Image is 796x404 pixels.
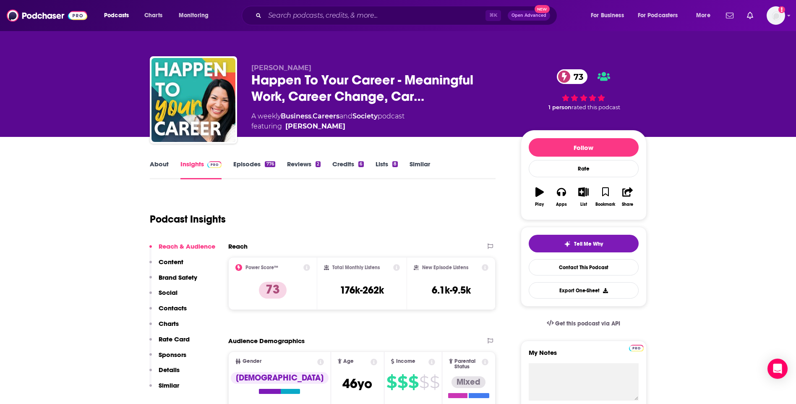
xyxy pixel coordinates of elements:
[767,359,788,379] div: Open Intercom Messenger
[173,9,219,22] button: open menu
[343,359,354,364] span: Age
[313,112,339,120] a: Careers
[332,160,363,179] a: Credits6
[228,242,248,250] h2: Reach
[149,366,180,381] button: Details
[529,259,639,275] a: Contact This Podcast
[285,121,345,131] a: Scott Anthony Barlow
[572,104,620,110] span: rated this podcast
[629,345,644,352] img: Podchaser Pro
[396,359,415,364] span: Income
[151,58,235,142] img: Happen To Your Career - Meaningful Work, Career Change, Career Design, & Job Search
[207,161,222,168] img: Podchaser Pro
[265,161,275,167] div: 776
[259,282,287,299] p: 73
[287,160,321,179] a: Reviews2
[508,10,550,21] button: Open AdvancedNew
[767,6,785,25] span: Logged in as jciarczynski
[551,182,572,212] button: Apps
[144,10,162,21] span: Charts
[352,112,378,120] a: Society
[376,160,398,179] a: Lists8
[339,112,352,120] span: and
[358,161,363,167] div: 6
[422,265,468,270] h2: New Episode Listens
[557,69,587,84] a: 73
[595,202,615,207] div: Bookmark
[565,69,587,84] span: 73
[629,344,644,352] a: Pro website
[159,304,187,312] p: Contacts
[159,335,190,343] p: Rate Card
[104,10,129,21] span: Podcasts
[159,289,177,296] p: Social
[149,335,190,351] button: Rate Card
[231,372,329,384] div: [DEMOGRAPHIC_DATA]
[595,182,616,212] button: Bookmark
[159,258,183,266] p: Content
[580,202,587,207] div: List
[535,202,544,207] div: Play
[149,273,197,289] button: Brand Safety
[139,9,167,22] a: Charts
[529,235,639,252] button: tell me why sparkleTell Me Why
[228,337,305,345] h2: Audience Demographics
[778,6,785,13] svg: Add a profile image
[485,10,501,21] span: ⌘ K
[529,282,639,299] button: Export One-Sheet
[179,10,209,21] span: Monitoring
[159,381,179,389] p: Similar
[540,313,627,334] a: Get this podcast via API
[690,9,721,22] button: open menu
[159,273,197,281] p: Brand Safety
[767,6,785,25] button: Show profile menu
[281,112,311,120] a: Business
[150,213,226,226] h1: Podcast Insights
[342,375,372,392] span: 46 yo
[159,351,186,359] p: Sponsors
[98,9,140,22] button: open menu
[149,242,215,258] button: Reach & Audience
[512,13,546,18] span: Open Advanced
[159,242,215,250] p: Reach & Audience
[159,366,180,374] p: Details
[7,8,87,24] img: Podchaser - Follow, Share and Rate Podcasts
[521,64,647,116] div: 73 1 personrated this podcast
[251,121,405,131] span: featuring
[150,160,169,179] a: About
[397,375,407,389] span: $
[233,160,275,179] a: Episodes776
[149,320,179,335] button: Charts
[149,258,183,273] button: Content
[386,375,397,389] span: $
[149,289,177,304] button: Social
[180,160,222,179] a: InsightsPodchaser Pro
[245,265,278,270] h2: Power Score™
[767,6,785,25] img: User Profile
[548,104,572,110] span: 1 person
[430,375,439,389] span: $
[555,320,620,327] span: Get this podcast via API
[529,160,639,177] div: Rate
[591,10,624,21] span: For Business
[410,160,430,179] a: Similar
[744,8,757,23] a: Show notifications dropdown
[696,10,710,21] span: More
[432,284,471,296] h3: 6.1k-9.5k
[311,112,313,120] span: ,
[408,375,418,389] span: $
[332,265,380,270] h2: Total Monthly Listens
[159,320,179,328] p: Charts
[149,381,179,397] button: Similar
[572,182,594,212] button: List
[535,5,550,13] span: New
[265,9,485,22] input: Search podcasts, credits, & more...
[529,349,639,363] label: My Notes
[250,6,565,25] div: Search podcasts, credits, & more...
[585,9,634,22] button: open menu
[723,8,737,23] a: Show notifications dropdown
[622,202,633,207] div: Share
[454,359,480,370] span: Parental Status
[529,182,551,212] button: Play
